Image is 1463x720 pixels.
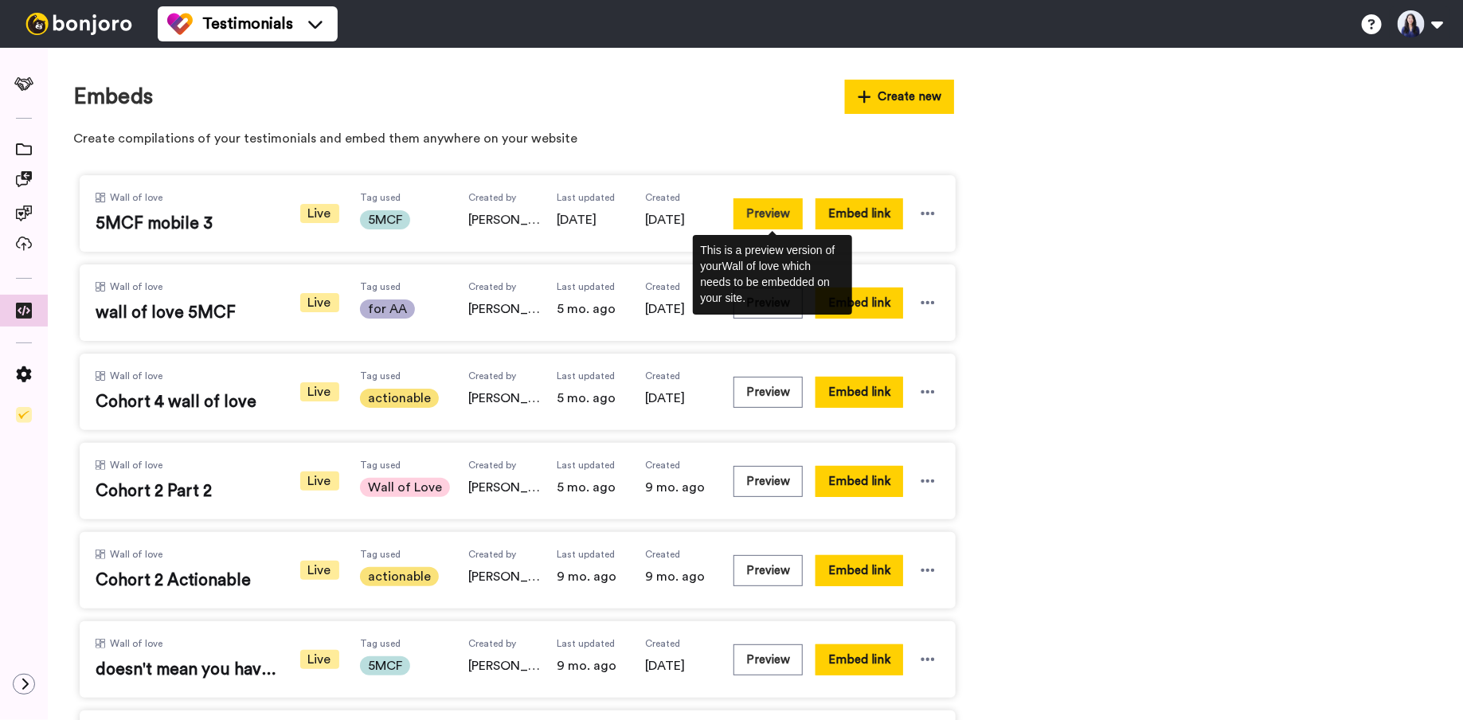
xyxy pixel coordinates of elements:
span: [PERSON_NAME] [468,210,540,229]
span: Live [300,472,339,491]
span: Created [645,370,717,382]
span: Tag used [360,548,412,561]
span: 5 mo. ago [557,299,628,319]
span: Created [645,459,717,472]
div: This is a preview version of your Wall of love which needs to be embedded on your site. [693,235,852,315]
span: actionable [360,567,439,586]
span: Wall of Love [360,478,450,497]
span: Live [300,204,339,223]
span: Last updated [557,280,628,293]
span: [PERSON_NAME] [468,478,540,497]
span: Live [300,561,339,580]
span: 9 mo. ago [645,478,717,497]
span: Created by [468,459,540,472]
button: Embed link [816,288,903,319]
img: tm-color.svg [167,11,193,37]
span: doesn't mean you have to ramble [96,658,279,682]
span: Created by [468,548,540,561]
span: Created [645,280,717,293]
img: Checklist.svg [16,407,32,423]
span: [PERSON_NAME] [468,567,540,586]
button: Embed link [816,377,903,408]
span: Live [300,382,339,401]
span: Tag used [360,459,412,472]
span: Created by [468,370,540,382]
button: Embed link [816,644,903,675]
p: Create compilations of your testimonials and embed them anywhere on your website [73,130,954,148]
span: [DATE] [645,299,717,319]
span: Created [645,548,717,561]
span: actionable [360,389,439,408]
span: 9 mo. ago [557,656,628,675]
span: [DATE] [645,389,717,408]
span: Created [645,191,717,204]
span: [DATE] [645,656,717,675]
span: Tag used [360,637,412,650]
span: Created by [468,191,540,204]
span: [PERSON_NAME] [468,656,540,675]
span: [PERSON_NAME] [468,389,540,408]
span: Live [300,650,339,669]
span: Wall of love [110,548,162,561]
span: Tag used [360,191,412,204]
span: Testimonials [202,13,293,35]
span: Cohort 2 Actionable [96,569,279,593]
span: Tag used [360,280,412,293]
span: Live [300,293,339,312]
span: Wall of love [110,191,162,204]
button: Create new [845,80,955,114]
span: Created by [468,637,540,650]
span: 9 mo. ago [557,567,628,586]
span: [DATE] [645,210,717,229]
span: Cohort 2 Part 2 [96,479,279,503]
span: Last updated [557,637,628,650]
span: Cohort 4 wall of love [96,390,279,414]
button: Preview [733,644,803,675]
span: Created [645,637,717,650]
button: Embed link [816,555,903,586]
button: Preview [733,466,803,497]
span: [DATE] [557,210,628,229]
span: Last updated [557,191,628,204]
span: Created by [468,280,540,293]
span: [PERSON_NAME] [468,299,540,319]
span: 5 mo. ago [557,389,628,408]
span: for AA [360,299,415,319]
button: Preview [733,198,803,229]
span: 5MCF [360,210,410,229]
span: Wall of love [110,459,162,472]
span: Wall of love [110,280,162,293]
span: 5 mo. ago [557,478,628,497]
span: 9 mo. ago [645,567,717,586]
span: 5MCF mobile 3 [96,212,279,236]
button: Embed link [816,198,903,229]
span: Last updated [557,548,628,561]
img: bj-logo-header-white.svg [19,13,139,35]
button: Embed link [816,466,903,497]
span: wall of love 5MCF [96,301,279,325]
h1: Embeds [73,84,153,109]
span: Tag used [360,370,412,382]
span: Last updated [557,459,628,472]
span: Wall of love [110,370,162,382]
span: Last updated [557,370,628,382]
span: 5MCF [360,656,410,675]
button: Preview [733,377,803,408]
button: Preview [733,555,803,586]
span: Wall of love [110,637,162,650]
